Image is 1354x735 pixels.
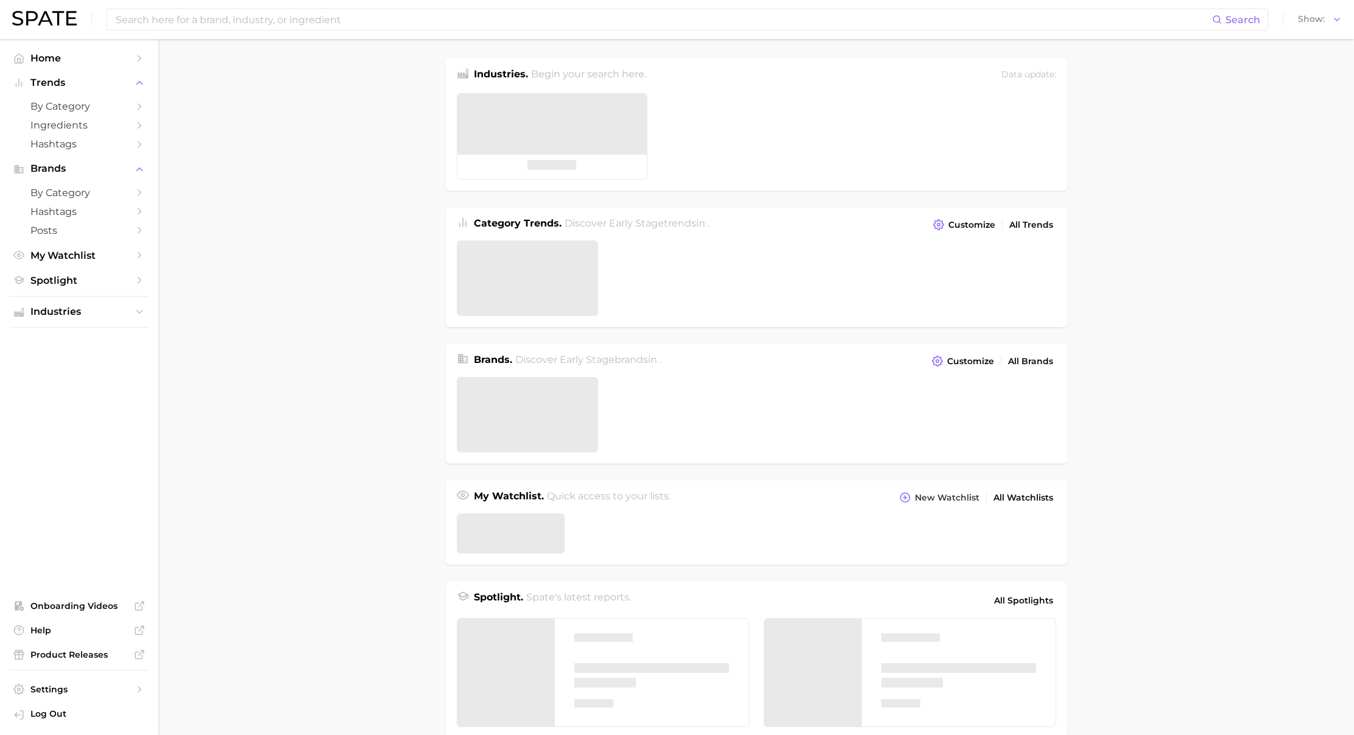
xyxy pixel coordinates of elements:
[30,138,128,150] span: Hashtags
[565,217,710,229] span: Discover Early Stage trends in .
[30,275,128,286] span: Spotlight
[10,621,149,639] a: Help
[930,216,998,233] button: Customize
[1298,16,1325,23] span: Show
[10,597,149,615] a: Onboarding Videos
[30,100,128,112] span: by Category
[915,493,979,503] span: New Watchlist
[10,680,149,698] a: Settings
[12,11,77,26] img: SPATE
[515,354,661,365] span: Discover Early Stage brands in .
[30,250,128,261] span: My Watchlist
[474,217,562,229] span: Category Trends .
[10,271,149,290] a: Spotlight
[526,590,631,611] h2: Spate's latest reports.
[10,246,149,265] a: My Watchlist
[474,489,544,506] h1: My Watchlist.
[1225,14,1260,26] span: Search
[30,119,128,131] span: Ingredients
[30,77,128,88] span: Trends
[990,490,1056,506] a: All Watchlists
[897,489,982,506] button: New Watchlist
[10,74,149,92] button: Trends
[993,493,1053,503] span: All Watchlists
[30,684,128,695] span: Settings
[10,160,149,178] button: Brands
[547,489,671,506] h2: Quick access to your lists.
[474,590,523,611] h1: Spotlight.
[10,645,149,664] a: Product Releases
[929,353,996,370] button: Customize
[30,306,128,317] span: Industries
[30,206,128,217] span: Hashtags
[474,67,528,83] h1: Industries.
[10,221,149,240] a: Posts
[10,705,149,725] a: Log out. Currently logged in with e-mail raj@netrush.com.
[991,590,1056,611] a: All Spotlights
[30,600,128,611] span: Onboarding Videos
[947,356,994,367] span: Customize
[30,163,128,174] span: Brands
[10,116,149,135] a: Ingredients
[30,52,128,64] span: Home
[474,354,512,365] span: Brands .
[1005,353,1056,370] a: All Brands
[10,202,149,221] a: Hashtags
[30,625,128,636] span: Help
[30,649,128,660] span: Product Releases
[1008,356,1053,367] span: All Brands
[994,593,1053,608] span: All Spotlights
[1295,12,1345,27] button: Show
[10,135,149,153] a: Hashtags
[10,97,149,116] a: by Category
[10,49,149,68] a: Home
[1001,67,1056,83] div: Data update:
[1009,220,1053,230] span: All Trends
[10,183,149,202] a: by Category
[531,67,646,83] h2: Begin your search here.
[10,303,149,321] button: Industries
[948,220,995,230] span: Customize
[115,9,1212,30] input: Search here for a brand, industry, or ingredient
[30,225,128,236] span: Posts
[30,187,128,199] span: by Category
[1006,217,1056,233] a: All Trends
[30,708,139,719] span: Log Out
